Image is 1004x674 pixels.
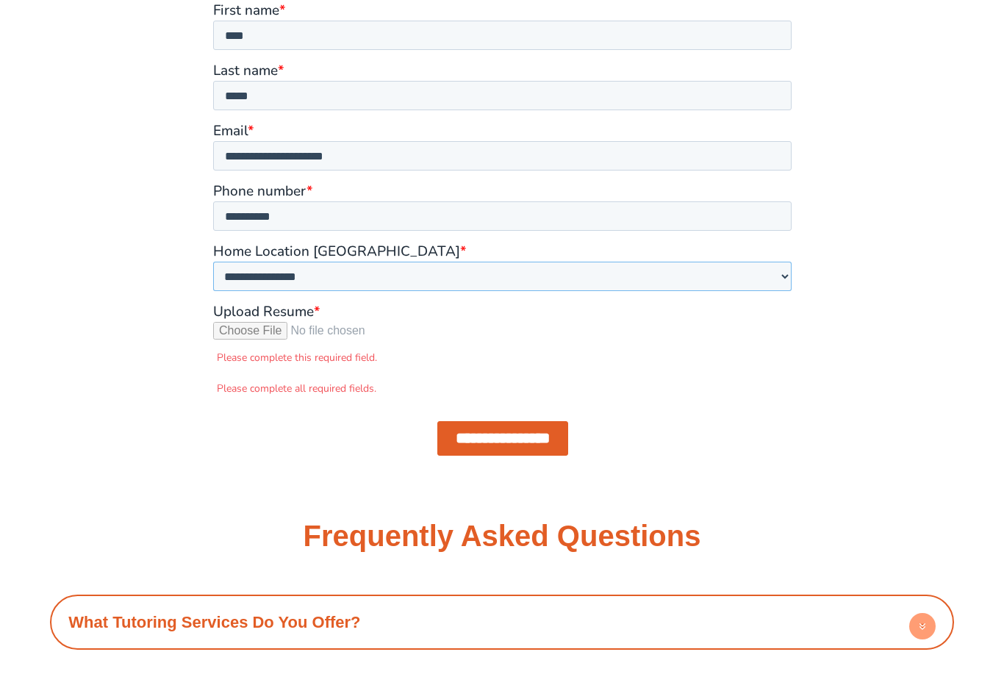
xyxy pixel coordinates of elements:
[57,602,946,642] h4: What Tutoring Services Do You Offer?
[68,613,360,631] a: What Tutoring Services Do You Offer?
[304,521,701,551] h3: Frequently Asked Questions
[752,508,1004,674] iframe: Chat Widget
[213,3,792,468] iframe: Form 0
